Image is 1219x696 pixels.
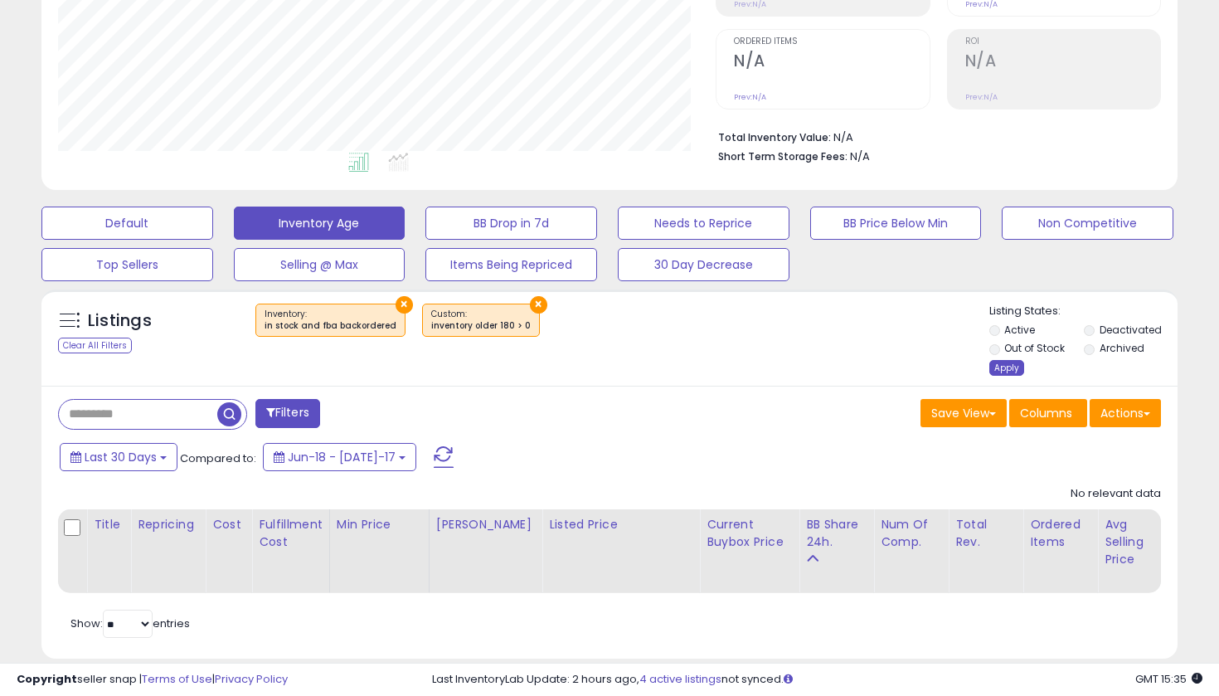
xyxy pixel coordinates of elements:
label: Archived [1100,341,1144,355]
div: Listed Price [549,516,692,533]
div: Num of Comp. [881,516,941,551]
button: Default [41,207,213,240]
span: Last 30 Days [85,449,157,465]
button: Last 30 Days [60,443,177,471]
b: Total Inventory Value: [718,130,831,144]
button: Inventory Age [234,207,406,240]
div: BB Share 24h. [806,516,867,551]
div: Title [94,516,124,533]
div: Total Rev. [955,516,1016,551]
button: Items Being Repriced [425,248,597,281]
span: Compared to: [180,450,256,466]
a: Privacy Policy [215,671,288,687]
div: Ordered Items [1030,516,1090,551]
div: No relevant data [1071,486,1161,502]
div: Apply [989,360,1024,376]
b: Short Term Storage Fees: [718,149,847,163]
button: BB Price Below Min [810,207,982,240]
strong: Copyright [17,671,77,687]
div: Last InventoryLab Update: 2 hours ago, not synced. [432,672,1203,688]
button: Selling @ Max [234,248,406,281]
button: × [396,296,413,314]
li: N/A [718,126,1149,146]
button: Actions [1090,399,1161,427]
button: BB Drop in 7d [425,207,597,240]
div: Clear All Filters [58,338,132,353]
span: N/A [850,148,870,164]
label: Deactivated [1100,323,1162,337]
button: × [530,296,547,314]
div: Avg Selling Price [1105,516,1165,568]
small: Prev: N/A [965,92,998,102]
span: 2025-08-17 15:35 GMT [1135,671,1202,687]
div: Min Price [337,516,422,533]
a: 4 active listings [639,671,721,687]
button: Jun-18 - [DATE]-17 [263,443,416,471]
div: Current Buybox Price [707,516,792,551]
h2: N/A [734,51,929,74]
small: Prev: N/A [734,92,766,102]
button: Columns [1009,399,1087,427]
span: Show: entries [70,616,190,631]
span: Inventory : [265,308,396,333]
div: in stock and fba backordered [265,320,396,332]
div: Fulfillment Cost [259,516,323,551]
span: Columns [1020,405,1072,421]
div: inventory older 180 > 0 [431,320,531,332]
span: Jun-18 - [DATE]-17 [288,449,396,465]
div: Repricing [138,516,198,533]
label: Out of Stock [1004,341,1065,355]
button: Filters [255,399,320,428]
button: Top Sellers [41,248,213,281]
div: Cost [212,516,245,533]
p: Listing States: [989,304,1178,319]
div: [PERSON_NAME] [436,516,535,533]
h5: Listings [88,309,152,333]
span: ROI [965,37,1160,46]
label: Active [1004,323,1035,337]
div: seller snap | | [17,672,288,688]
a: Terms of Use [142,671,212,687]
span: Custom: [431,308,531,333]
button: 30 Day Decrease [618,248,789,281]
button: Save View [920,399,1007,427]
button: Needs to Reprice [618,207,789,240]
h2: N/A [965,51,1160,74]
span: Ordered Items [734,37,929,46]
button: Non Competitive [1002,207,1173,240]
